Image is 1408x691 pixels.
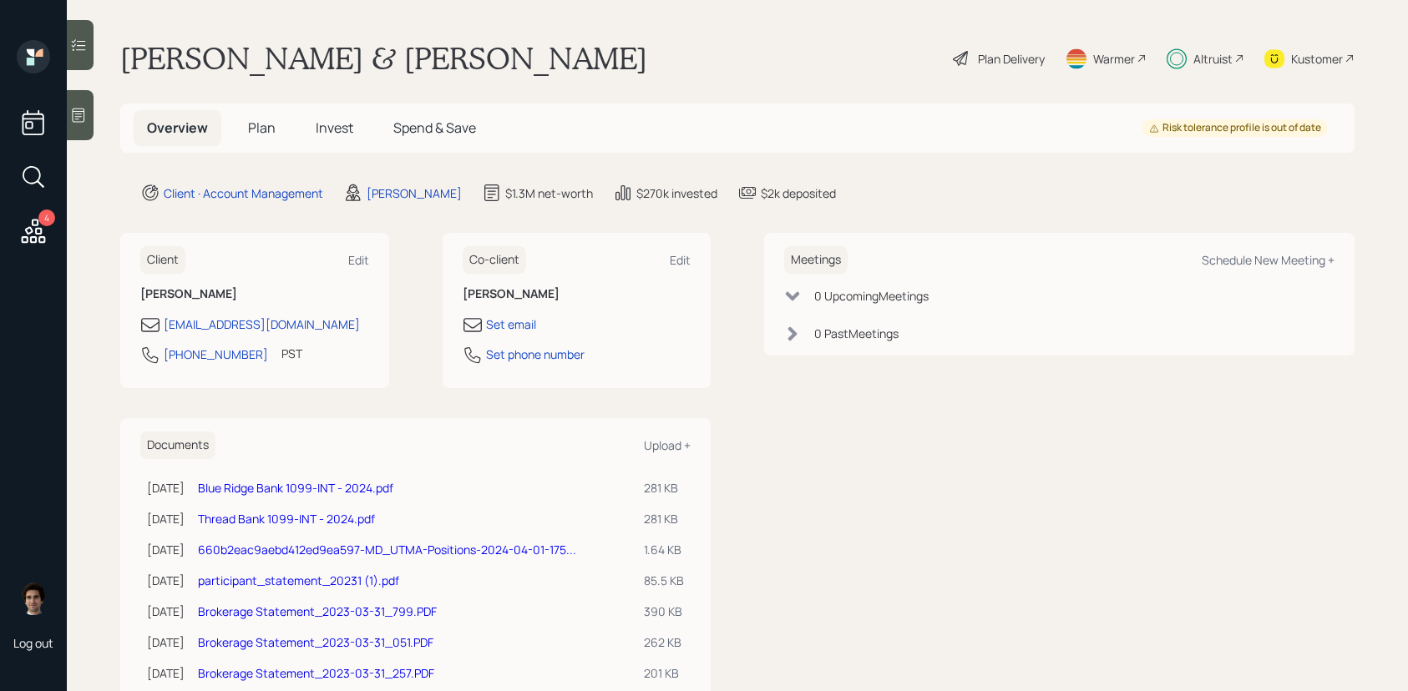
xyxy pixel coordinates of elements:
[1202,252,1335,268] div: Schedule New Meeting +
[140,246,185,274] h6: Client
[147,510,185,527] div: [DATE]
[463,287,691,301] h6: [PERSON_NAME]
[140,287,369,301] h6: [PERSON_NAME]
[1149,121,1321,135] div: Risk tolerance profile is out of date
[198,665,434,681] a: Brokerage Statement_2023-03-31_257.PDF
[978,50,1045,68] div: Plan Delivery
[644,541,684,558] div: 1.64 KB
[198,511,375,527] a: Thread Bank 1099-INT - 2024.pdf
[316,119,353,137] span: Invest
[486,315,536,333] div: Set email
[486,345,585,363] div: Set phone number
[644,633,684,651] div: 262 KB
[13,635,53,651] div: Log out
[393,119,476,137] span: Spend & Save
[670,252,691,268] div: Edit
[636,184,717,202] div: $270k invested
[198,542,576,557] a: 660b2eac9aebd412ed9ea597-MD_UTMA-Positions-2024-04-01-175...
[147,541,185,558] div: [DATE]
[198,480,393,496] a: Blue Ridge Bank 1099-INT - 2024.pdf
[463,246,526,274] h6: Co-client
[164,345,268,363] div: [PHONE_NUMBER]
[164,315,360,333] div: [EMAIL_ADDRESS][DOMAIN_NAME]
[140,431,215,459] h6: Documents
[164,184,323,202] div: Client · Account Management
[147,479,185,497] div: [DATE]
[348,252,369,268] div: Edit
[814,287,929,305] div: 0 Upcoming Meeting s
[147,603,185,620] div: [DATE]
[644,603,684,620] div: 390 KB
[120,40,647,77] h1: [PERSON_NAME] & [PERSON_NAME]
[147,633,185,651] div: [DATE]
[38,209,55,226] div: 4
[644,479,684,497] div: 281 KB
[147,572,185,589] div: [DATE]
[505,184,593,202] div: $1.3M net-worth
[761,184,836,202] div: $2k deposited
[814,325,899,342] div: 0 Past Meeting s
[198,603,437,619] a: Brokerage Statement_2023-03-31_799.PDF
[1193,50,1233,68] div: Altruist
[367,184,462,202] div: [PERSON_NAME]
[644,664,684,682] div: 201 KB
[784,246,848,274] h6: Meetings
[198,634,433,650] a: Brokerage Statement_2023-03-31_051.PDF
[644,572,684,589] div: 85.5 KB
[198,572,399,588] a: participant_statement_20231 (1).pdf
[1291,50,1343,68] div: Kustomer
[644,510,684,527] div: 281 KB
[1093,50,1135,68] div: Warmer
[248,119,276,137] span: Plan
[644,437,691,453] div: Upload +
[281,345,302,362] div: PST
[147,119,208,137] span: Overview
[17,582,50,615] img: harrison-schaefer-headshot-2.png
[147,664,185,682] div: [DATE]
